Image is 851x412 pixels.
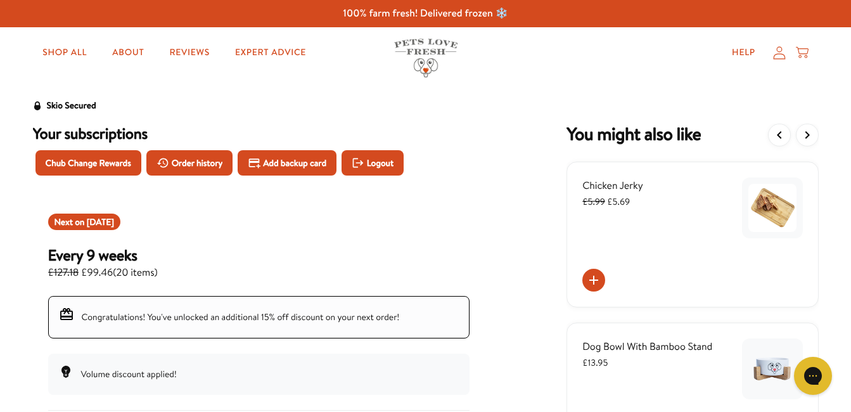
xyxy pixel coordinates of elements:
img: Chicken Jerky [748,184,797,232]
span: Logout [367,156,394,170]
a: Expert Advice [225,40,316,65]
a: Shop All [32,40,97,65]
div: Shipment 2025-10-15T00:00:00+00:00 [48,214,120,230]
a: Help [722,40,765,65]
span: Chicken Jerky [582,179,643,193]
div: Skio Secured [47,98,96,113]
span: Dog Bowl With Bamboo Stand [582,340,712,354]
s: £5.99 [582,195,605,208]
button: View more items [796,124,819,146]
iframe: Gorgias live chat messenger [788,352,838,399]
span: Congratulations! You've unlocked an additional 15% off discount on your next order! [82,311,400,323]
span: £13.95 [582,356,608,369]
span: Volume discount applied! [81,368,177,380]
button: Add backup card [238,150,336,176]
a: Reviews [159,40,219,65]
img: Dog Bowl With Bamboo Stand [748,345,797,393]
a: Skio Secured [33,98,96,124]
span: Next on [54,216,114,228]
span: Chub Change Rewards [46,156,131,170]
svg: Security [33,101,42,110]
span: Order history [172,156,223,170]
span: £99.46 ( 20 items ) [48,264,158,281]
button: Order history [146,150,233,176]
button: Logout [342,150,404,176]
span: £5.69 [582,195,630,208]
div: Subscription for 20 items with cost £99.46. Renews Every 9 weeks [48,245,470,281]
span: Oct 15, 2025 (Europe/London) [87,216,114,228]
button: Chub Change Rewards [35,150,141,176]
h3: Every 9 weeks [48,245,158,264]
s: £127.18 [48,266,79,280]
h2: You might also want to add a one time order to your subscription. [566,124,701,146]
span: Add backup card [263,156,326,170]
img: Pets Love Fresh [394,39,457,77]
a: About [102,40,154,65]
h3: Your subscriptions [33,124,485,143]
button: View previous items [768,124,791,146]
